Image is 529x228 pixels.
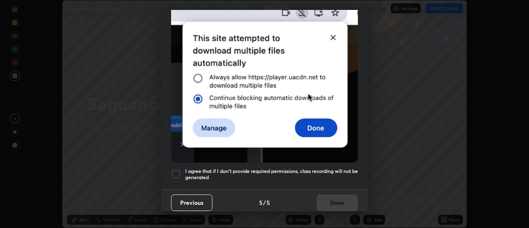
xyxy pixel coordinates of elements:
[267,198,270,207] h4: 5
[259,198,262,207] h4: 5
[171,194,212,211] button: Previous
[185,168,358,181] h5: I agree that if I don't provide required permissions, class recording will not be generated
[263,198,266,207] h4: /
